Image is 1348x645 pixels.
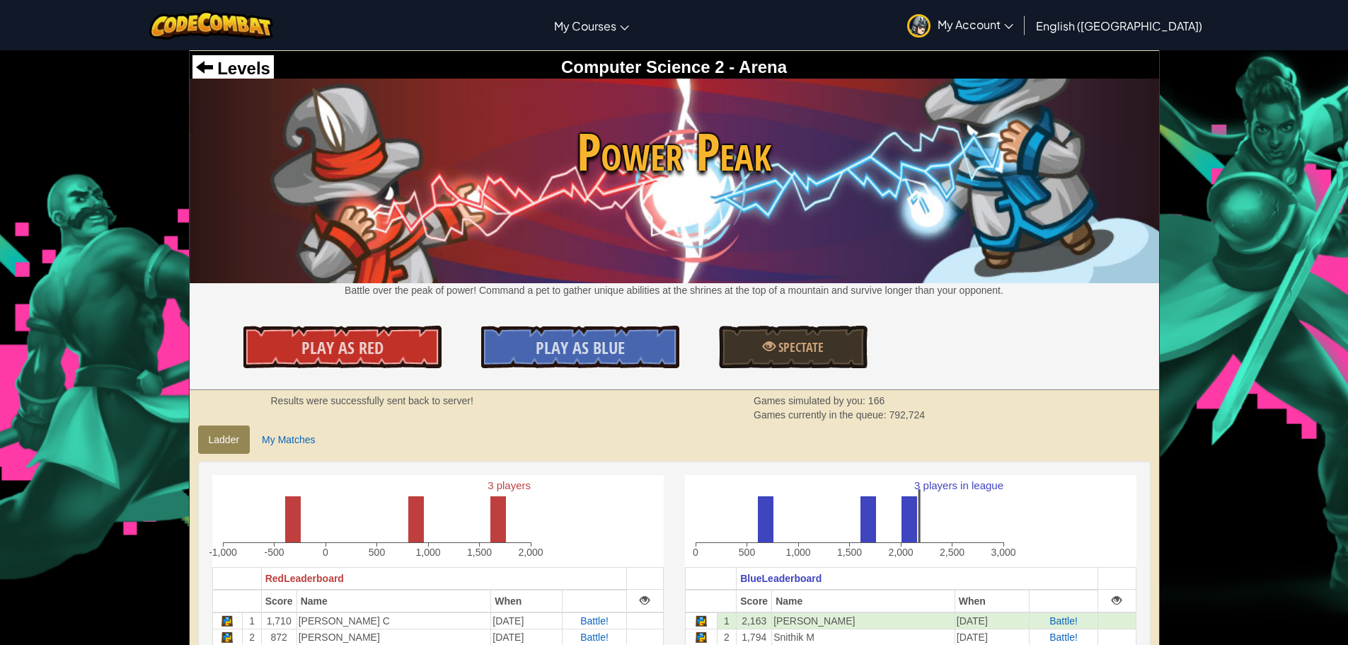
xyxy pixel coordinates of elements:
[190,115,1159,188] span: Power Peak
[955,612,1030,629] td: [DATE]
[914,479,1003,491] text: 3 players in league
[889,409,925,421] span: 792,724
[149,11,273,40] img: CodeCombat logo
[323,547,328,558] text: 0
[754,395,868,406] span: Games simulated by you:
[939,547,964,558] text: 2,500
[212,612,243,629] td: Python
[1029,6,1209,45] a: English ([GEOGRAPHIC_DATA])
[198,426,250,454] a: Ladder
[213,59,270,78] span: Levels
[466,547,491,558] text: 1,500
[547,6,636,45] a: My Courses
[296,629,491,645] td: [PERSON_NAME]
[488,479,531,491] text: 3 players
[190,283,1159,297] p: Battle over the peak of power! Command a pet to gather unique abilities at the shrines at the top...
[955,590,1030,612] th: When
[261,612,296,629] td: 1,710
[190,79,1159,282] img: Power Peak
[1049,632,1078,643] a: Battle!
[491,590,563,612] th: When
[938,17,1013,32] span: My Account
[1049,615,1078,627] a: Battle!
[265,573,284,584] span: Red
[196,59,270,78] a: Levels
[693,547,698,558] text: 0
[580,632,609,643] a: Battle!
[271,395,473,406] strong: Results were successfully sent back to server!
[955,629,1030,645] td: [DATE]
[491,629,563,645] td: [DATE]
[296,590,491,612] th: Name
[717,612,737,629] td: 1
[762,573,822,584] span: Leaderboard
[1036,18,1202,33] span: English ([GEOGRAPHIC_DATA])
[772,629,955,645] td: Snithik M
[737,612,772,629] td: 2,163
[685,612,717,629] td: Python
[243,612,261,629] td: 1
[719,326,868,368] a: Spectate
[737,590,772,612] th: Score
[368,547,385,558] text: 500
[301,336,384,359] span: Play As Red
[754,409,889,421] span: Games currently in the queue:
[261,629,296,645] td: 872
[888,547,913,558] text: 2,000
[737,629,772,645] td: 1,794
[900,3,1020,47] a: My Account
[212,629,243,645] td: Python
[580,615,609,627] a: Battle!
[868,395,885,406] span: 166
[264,547,284,558] text: -500
[725,57,787,76] span: - Arena
[209,547,237,558] text: -1,000
[251,426,326,454] a: My Matches
[536,336,625,359] span: Play As Blue
[785,547,810,558] text: 1,000
[554,18,616,33] span: My Courses
[491,612,563,629] td: [DATE]
[415,547,440,558] text: 1,000
[685,629,717,645] td: Python
[296,612,491,629] td: [PERSON_NAME] C
[772,590,955,612] th: Name
[518,547,543,558] text: 2,000
[261,590,296,612] th: Score
[907,14,931,38] img: avatar
[284,573,344,584] span: Leaderboard
[717,629,737,645] td: 2
[772,612,955,629] td: [PERSON_NAME]
[738,547,755,558] text: 500
[776,338,824,356] span: Spectate
[243,629,261,645] td: 2
[561,57,725,76] span: Computer Science 2
[991,547,1015,558] text: 3,000
[836,547,861,558] text: 1,500
[740,573,761,584] span: Blue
